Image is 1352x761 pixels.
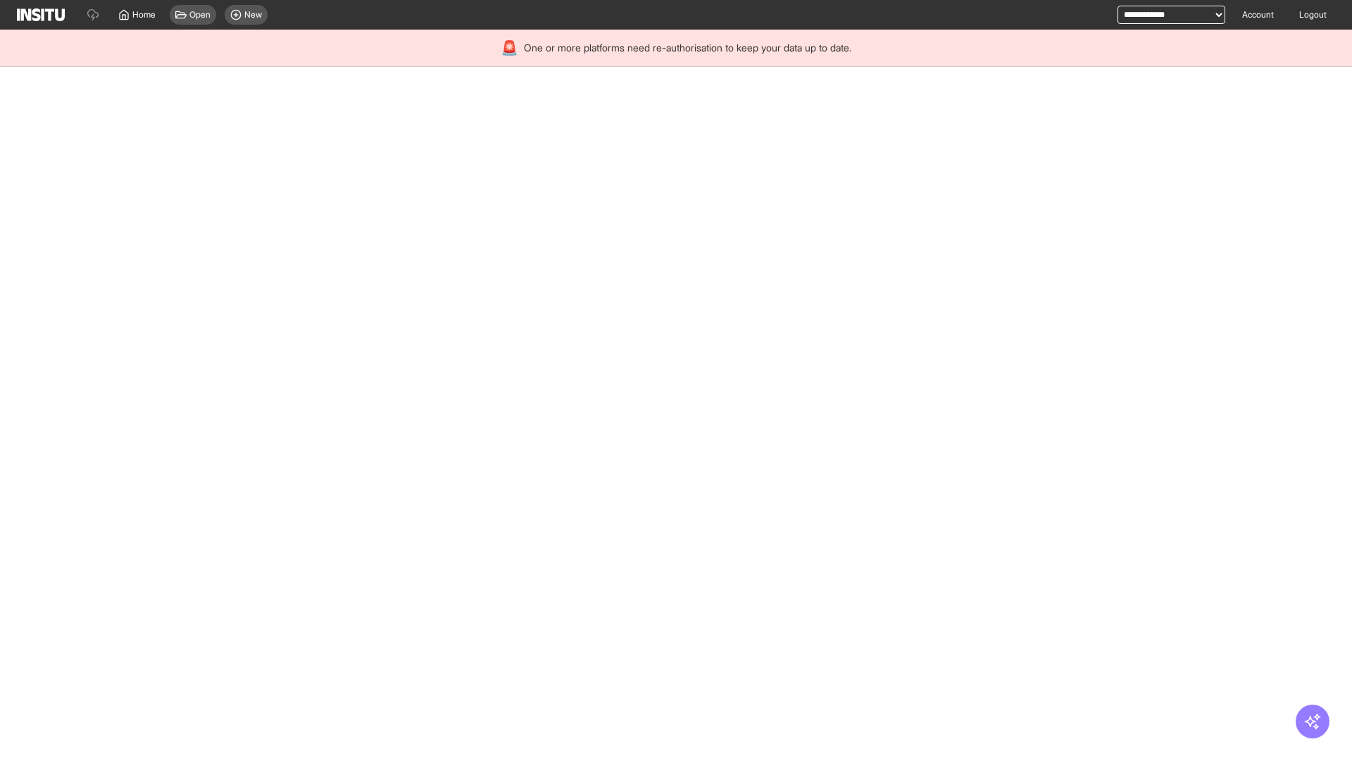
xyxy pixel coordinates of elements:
[501,38,518,58] div: 🚨
[17,8,65,21] img: Logo
[189,9,211,20] span: Open
[524,41,851,55] span: One or more platforms need re-authorisation to keep your data up to date.
[132,9,156,20] span: Home
[244,9,262,20] span: New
